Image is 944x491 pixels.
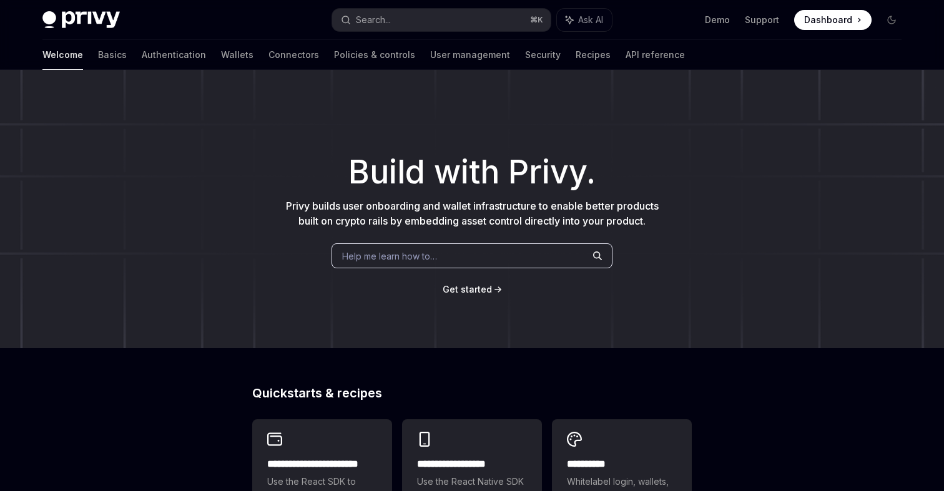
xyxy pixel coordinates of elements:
span: Ask AI [578,14,603,26]
span: ⌘ K [530,15,543,25]
img: dark logo [42,11,120,29]
a: API reference [626,40,685,70]
a: Policies & controls [334,40,415,70]
a: Security [525,40,561,70]
a: Authentication [142,40,206,70]
a: Support [745,14,779,26]
a: Connectors [268,40,319,70]
a: Wallets [221,40,253,70]
span: Privy builds user onboarding and wallet infrastructure to enable better products built on crypto ... [286,200,659,227]
button: Search...⌘K [332,9,551,31]
a: Dashboard [794,10,872,30]
span: Get started [443,284,492,294]
span: Quickstarts & recipes [252,387,382,399]
a: Basics [98,40,127,70]
button: Toggle dark mode [882,10,902,30]
div: Search... [356,12,391,27]
span: Dashboard [804,14,852,26]
a: Welcome [42,40,83,70]
span: Build with Privy. [348,161,596,183]
a: User management [430,40,510,70]
a: Recipes [576,40,611,70]
button: Ask AI [557,9,612,31]
a: Get started [443,283,492,296]
a: Demo [705,14,730,26]
span: Help me learn how to… [342,250,437,263]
